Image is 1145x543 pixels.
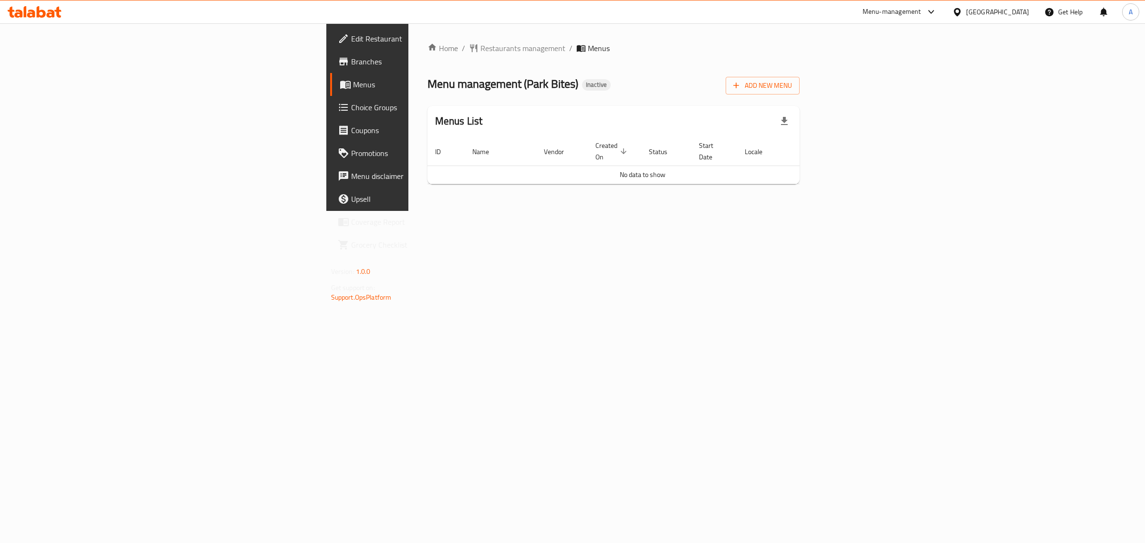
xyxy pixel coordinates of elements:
span: Name [472,146,501,157]
a: Edit Restaurant [330,27,518,50]
a: Upsell [330,188,518,210]
table: enhanced table [427,137,858,184]
span: Inactive [582,81,611,89]
a: Promotions [330,142,518,165]
span: A [1129,7,1133,17]
span: Menus [353,79,510,90]
div: [GEOGRAPHIC_DATA] [966,7,1029,17]
div: Menu-management [863,6,921,18]
span: Get support on: [331,282,375,294]
span: Branches [351,56,510,67]
span: Coverage Report [351,216,510,228]
span: Status [649,146,680,157]
span: Promotions [351,147,510,159]
span: Menu management ( Park Bites ) [427,73,578,94]
span: Choice Groups [351,102,510,113]
span: Upsell [351,193,510,205]
button: Add New Menu [726,77,800,94]
a: Menu disclaimer [330,165,518,188]
span: Vendor [544,146,576,157]
span: 1.0.0 [356,265,371,278]
span: No data to show [620,168,666,181]
span: Grocery Checklist [351,239,510,251]
a: Grocery Checklist [330,233,518,256]
a: Coverage Report [330,210,518,233]
span: Add New Menu [733,80,792,92]
span: Menu disclaimer [351,170,510,182]
span: Restaurants management [480,42,565,54]
span: ID [435,146,453,157]
a: Branches [330,50,518,73]
th: Actions [786,137,858,166]
span: Menus [588,42,610,54]
a: Coupons [330,119,518,142]
span: Edit Restaurant [351,33,510,44]
span: Version: [331,265,354,278]
span: Coupons [351,125,510,136]
li: / [569,42,572,54]
nav: breadcrumb [427,42,800,54]
span: Start Date [699,140,726,163]
h2: Menus List [435,114,483,128]
div: Export file [773,110,796,133]
div: Inactive [582,79,611,91]
a: Menus [330,73,518,96]
span: Locale [745,146,775,157]
span: Created On [595,140,630,163]
a: Support.OpsPlatform [331,291,392,303]
a: Choice Groups [330,96,518,119]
